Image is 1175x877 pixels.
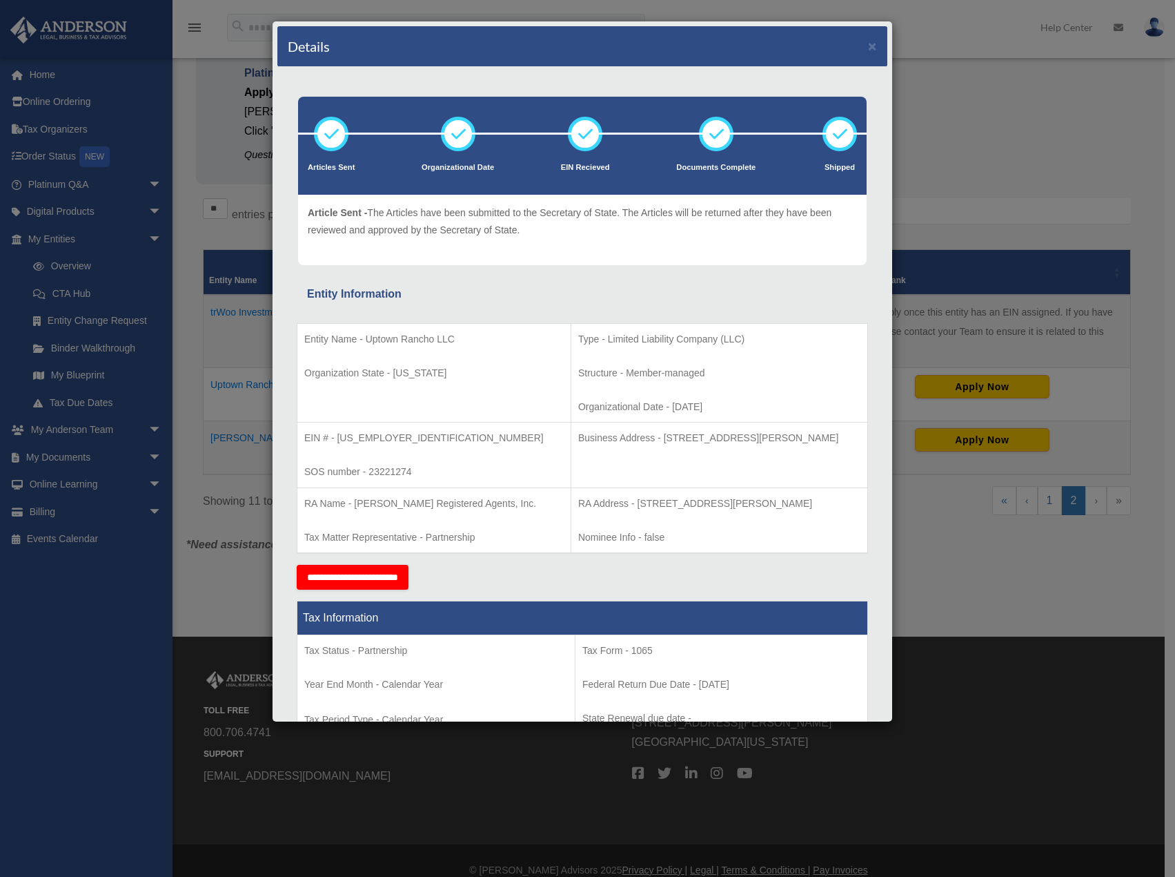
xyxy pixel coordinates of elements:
p: SOS number - 23221274 [304,463,564,481]
p: The Articles have been submitted to the Secretary of State. The Articles will be returned after t... [308,204,857,238]
th: Tax Information [297,601,868,635]
p: Entity Name - Uptown Rancho LLC [304,331,564,348]
td: Tax Period Type - Calendar Year [297,635,575,738]
p: State Renewal due date - [582,710,860,727]
p: Organizational Date [422,161,494,175]
p: EIN Recieved [561,161,610,175]
p: Tax Matter Representative - Partnership [304,529,564,546]
span: Article Sent - [308,207,367,218]
p: Type - Limited Liability Company (LLC) [578,331,860,348]
p: Organization State - [US_STATE] [304,365,564,382]
p: Articles Sent [308,161,355,175]
p: Tax Status - Partnership [304,642,568,659]
p: Organizational Date - [DATE] [578,398,860,416]
p: Nominee Info - false [578,529,860,546]
p: Federal Return Due Date - [DATE] [582,676,860,693]
p: Year End Month - Calendar Year [304,676,568,693]
h4: Details [288,37,330,56]
p: Business Address - [STREET_ADDRESS][PERSON_NAME] [578,430,860,447]
p: RA Address - [STREET_ADDRESS][PERSON_NAME] [578,495,860,512]
p: EIN # - [US_EMPLOYER_IDENTIFICATION_NUMBER] [304,430,564,447]
button: × [868,39,877,53]
p: Documents Complete [676,161,756,175]
div: Entity Information [307,285,858,304]
p: Shipped [822,161,857,175]
p: RA Name - [PERSON_NAME] Registered Agents, Inc. [304,495,564,512]
p: Tax Form - 1065 [582,642,860,659]
p: Structure - Member-managed [578,365,860,382]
